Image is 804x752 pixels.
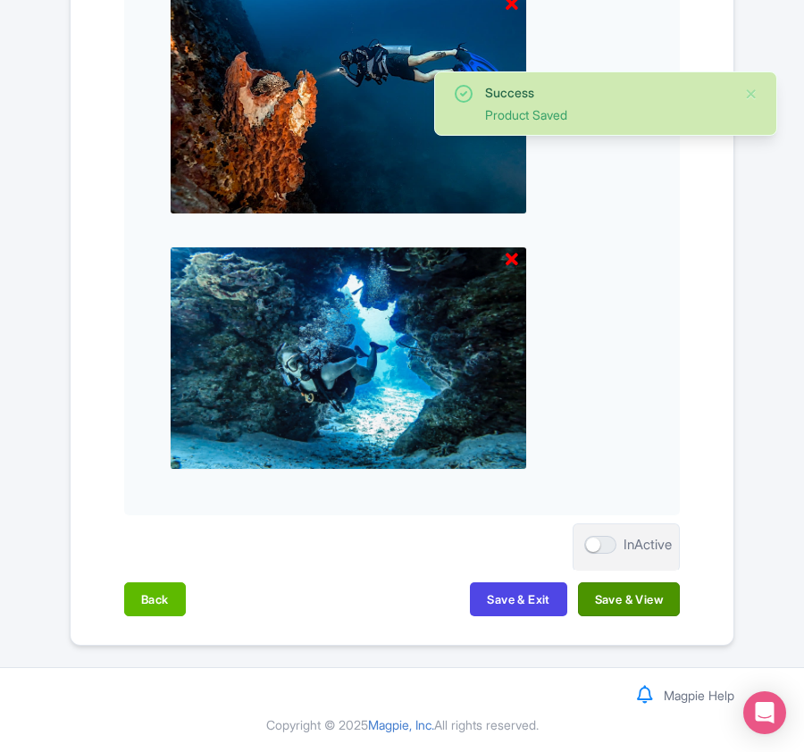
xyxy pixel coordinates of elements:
[664,688,734,703] a: Magpie Help
[744,83,758,104] button: Close
[485,105,730,124] div: Product Saved
[470,582,566,616] button: Save & Exit
[578,582,680,616] button: Save & View
[59,715,745,734] div: Copyright © 2025 All rights reserved.
[170,246,527,470] img: no8tt2bylxpdtlvnlkfs.jpg
[743,691,786,734] div: Open Intercom Messenger
[624,535,672,556] div: InActive
[485,83,730,102] div: Success
[368,717,434,732] span: Magpie, Inc.
[124,582,186,616] button: Back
